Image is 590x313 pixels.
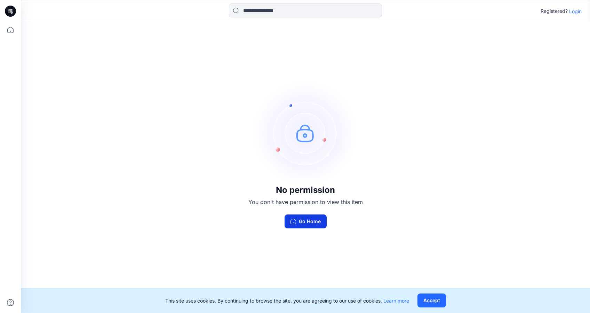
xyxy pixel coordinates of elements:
a: Learn more [383,298,409,304]
h3: No permission [248,185,363,195]
button: Go Home [285,214,327,228]
p: You don't have permission to view this item [248,198,363,206]
img: no-perm.svg [253,81,358,185]
p: This site uses cookies. By continuing to browse the site, you are agreeing to our use of cookies. [165,297,409,304]
p: Registered? [541,7,568,15]
button: Accept [417,294,446,307]
p: Login [569,8,582,15]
